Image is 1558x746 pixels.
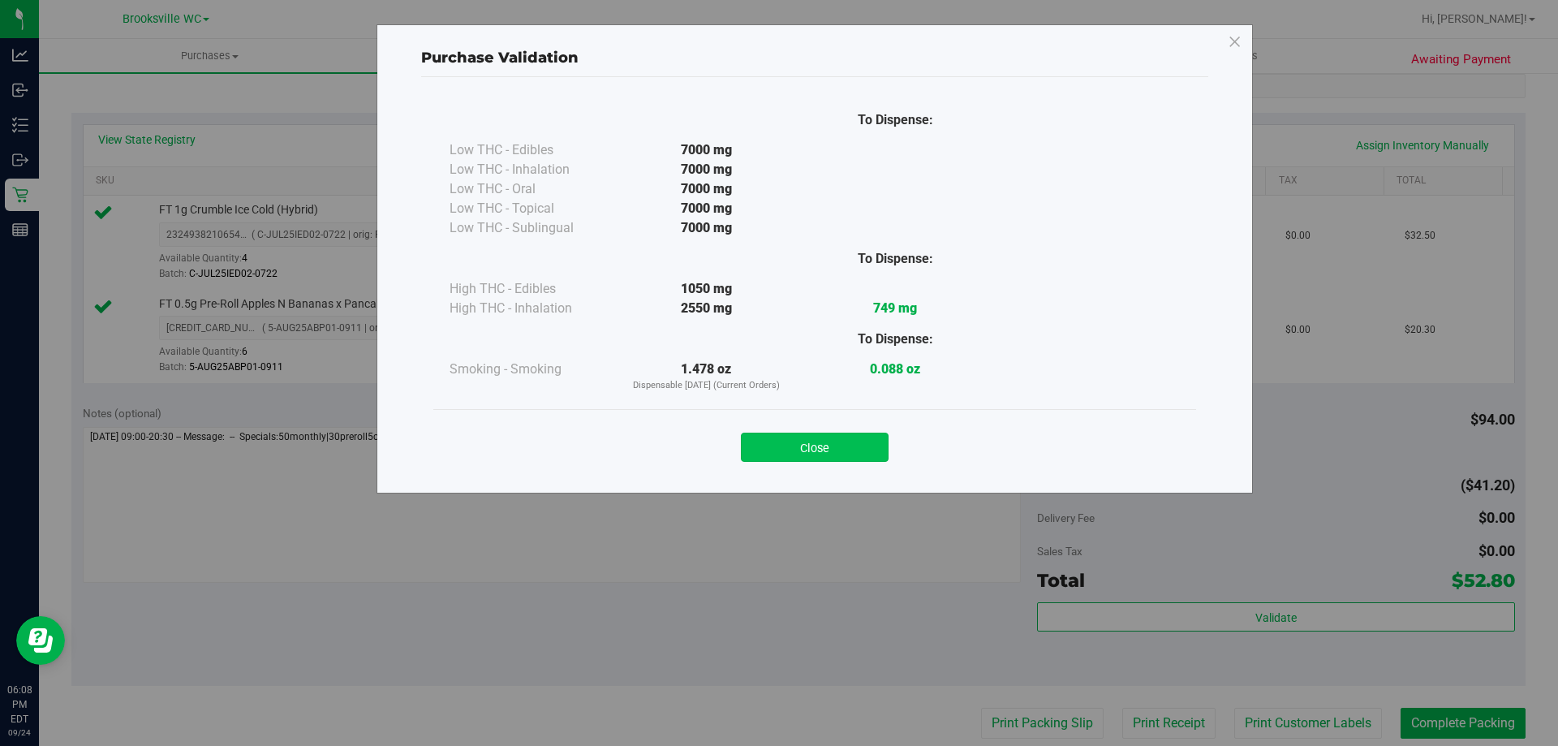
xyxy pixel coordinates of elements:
span: Purchase Validation [421,49,579,67]
div: 7000 mg [612,140,801,160]
strong: 749 mg [873,300,917,316]
div: High THC - Inhalation [450,299,612,318]
div: 7000 mg [612,218,801,238]
button: Close [741,433,889,462]
div: Low THC - Sublingual [450,218,612,238]
iframe: Resource center [16,616,65,665]
div: To Dispense: [801,110,990,130]
div: 1.478 oz [612,360,801,393]
div: 7000 mg [612,160,801,179]
div: 1050 mg [612,279,801,299]
div: Smoking - Smoking [450,360,612,379]
div: Low THC - Edibles [450,140,612,160]
div: 2550 mg [612,299,801,318]
div: To Dispense: [801,330,990,349]
div: Low THC - Oral [450,179,612,199]
p: Dispensable [DATE] (Current Orders) [612,379,801,393]
div: High THC - Edibles [450,279,612,299]
div: 7000 mg [612,179,801,199]
div: 7000 mg [612,199,801,218]
strong: 0.088 oz [870,361,920,377]
div: To Dispense: [801,249,990,269]
div: Low THC - Topical [450,199,612,218]
div: Low THC - Inhalation [450,160,612,179]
